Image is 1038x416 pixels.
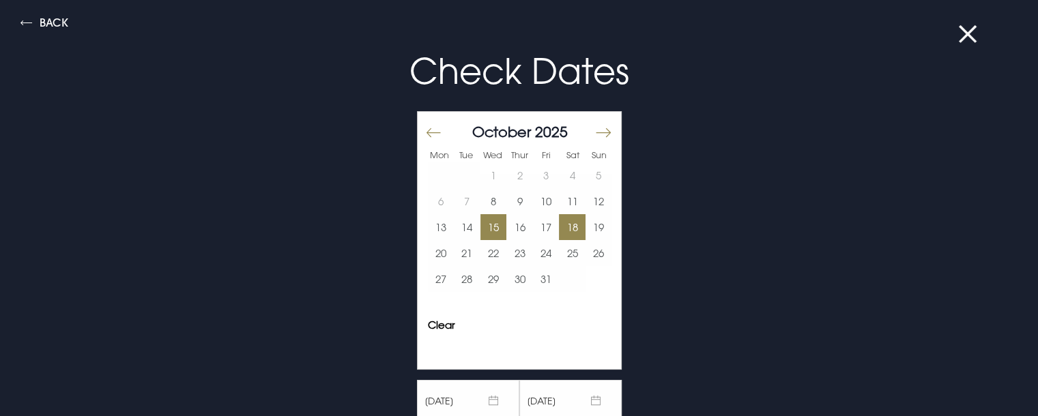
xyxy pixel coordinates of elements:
[454,214,480,240] td: Choose Tuesday, October 14, 2025 as your end date.
[428,214,455,240] button: 13
[506,188,533,214] td: Choose Thursday, October 9, 2025 as your end date.
[428,320,455,330] button: Clear
[428,266,455,292] td: Choose Monday, October 27, 2025 as your end date.
[454,266,480,292] button: 28
[480,214,507,240] button: 15
[559,240,586,266] button: 25
[480,214,507,240] td: Selected. Wednesday, October 15, 2025
[533,240,560,266] button: 24
[425,119,442,147] button: Move backward to switch to the previous month.
[506,214,533,240] button: 16
[586,188,612,214] td: Choose Sunday, October 12, 2025 as your end date.
[533,240,560,266] td: Choose Friday, October 24, 2025 as your end date.
[480,266,507,292] button: 29
[20,17,68,33] button: Back
[559,240,586,266] td: Choose Saturday, October 25, 2025 as your end date.
[506,188,533,214] button: 9
[454,240,480,266] td: Choose Tuesday, October 21, 2025 as your end date.
[533,266,560,292] td: Choose Friday, October 31, 2025 as your end date.
[480,266,507,292] td: Choose Wednesday, October 29, 2025 as your end date.
[480,188,507,214] td: Choose Wednesday, October 8, 2025 as your end date.
[559,188,586,214] button: 11
[594,119,611,147] button: Move forward to switch to the next month.
[506,214,533,240] td: Choose Thursday, October 16, 2025 as your end date.
[533,266,560,292] button: 31
[586,214,612,240] button: 19
[506,240,533,266] td: Choose Thursday, October 23, 2025 as your end date.
[559,188,586,214] td: Choose Saturday, October 11, 2025 as your end date.
[472,123,531,140] span: October
[533,188,560,214] button: 10
[506,266,533,292] td: Choose Thursday, October 30, 2025 as your end date.
[586,240,612,266] td: Choose Sunday, October 26, 2025 as your end date.
[586,240,612,266] button: 26
[480,188,507,214] button: 8
[506,240,533,266] button: 23
[428,240,455,266] td: Choose Monday, October 20, 2025 as your end date.
[559,214,586,240] td: Choose Saturday, October 18, 2025 as your end date.
[559,214,586,240] button: 18
[586,214,612,240] td: Choose Sunday, October 19, 2025 as your end date.
[535,123,568,140] span: 2025
[533,214,560,240] td: Choose Friday, October 17, 2025 as your end date.
[586,188,612,214] button: 12
[428,214,455,240] td: Choose Monday, October 13, 2025 as your end date.
[533,188,560,214] td: Choose Friday, October 10, 2025 as your end date.
[506,266,533,292] button: 30
[428,240,455,266] button: 20
[533,214,560,240] button: 17
[194,45,844,98] p: Check Dates
[480,240,507,266] td: Choose Wednesday, October 22, 2025 as your end date.
[454,266,480,292] td: Choose Tuesday, October 28, 2025 as your end date.
[480,240,507,266] button: 22
[454,240,480,266] button: 21
[428,266,455,292] button: 27
[454,214,480,240] button: 14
